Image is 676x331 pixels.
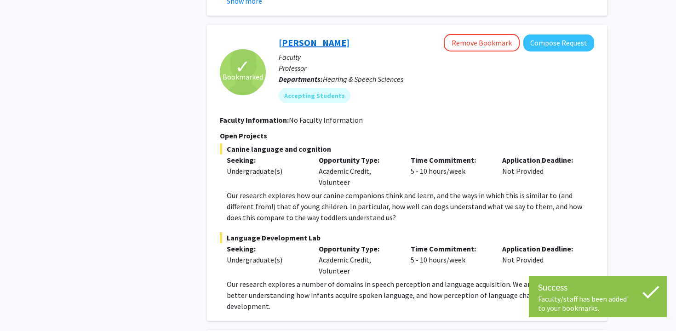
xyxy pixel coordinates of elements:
[220,232,594,243] span: Language Development Lab
[220,143,594,154] span: Canine language and cognition
[502,243,580,254] p: Application Deadline:
[279,88,350,103] mat-chip: Accepting Students
[502,154,580,165] p: Application Deadline:
[319,243,397,254] p: Opportunity Type:
[538,280,658,294] div: Success
[312,154,404,188] div: Academic Credit, Volunteer
[227,243,305,254] p: Seeking:
[7,290,39,324] iframe: Chat
[235,62,251,71] span: ✓
[227,279,594,312] p: Our research explores a number of domains in speech perception and language acquisition. We are i...
[404,154,496,188] div: 5 - 10 hours/week
[227,154,305,165] p: Seeking:
[495,243,587,276] div: Not Provided
[411,154,489,165] p: Time Commitment:
[538,294,658,313] div: Faculty/staff has been added to your bookmarks.
[279,63,594,74] p: Professor
[312,243,404,276] div: Academic Credit, Volunteer
[289,115,363,125] span: No Faculty Information
[319,154,397,165] p: Opportunity Type:
[404,243,496,276] div: 5 - 10 hours/week
[279,74,323,84] b: Departments:
[323,74,403,84] span: Hearing & Speech Sciences
[223,71,263,82] span: Bookmarked
[495,154,587,188] div: Not Provided
[411,243,489,254] p: Time Commitment:
[279,51,594,63] p: Faculty
[220,115,289,125] b: Faculty Information:
[227,190,594,223] p: Our research explores how our canine companions think and learn, and the ways in which this is si...
[523,34,594,51] button: Compose Request to Rochelle Newman
[279,37,349,48] a: [PERSON_NAME]
[227,254,305,265] div: Undergraduate(s)
[444,34,520,51] button: Remove Bookmark
[220,130,594,141] p: Open Projects
[227,165,305,177] div: Undergraduate(s)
